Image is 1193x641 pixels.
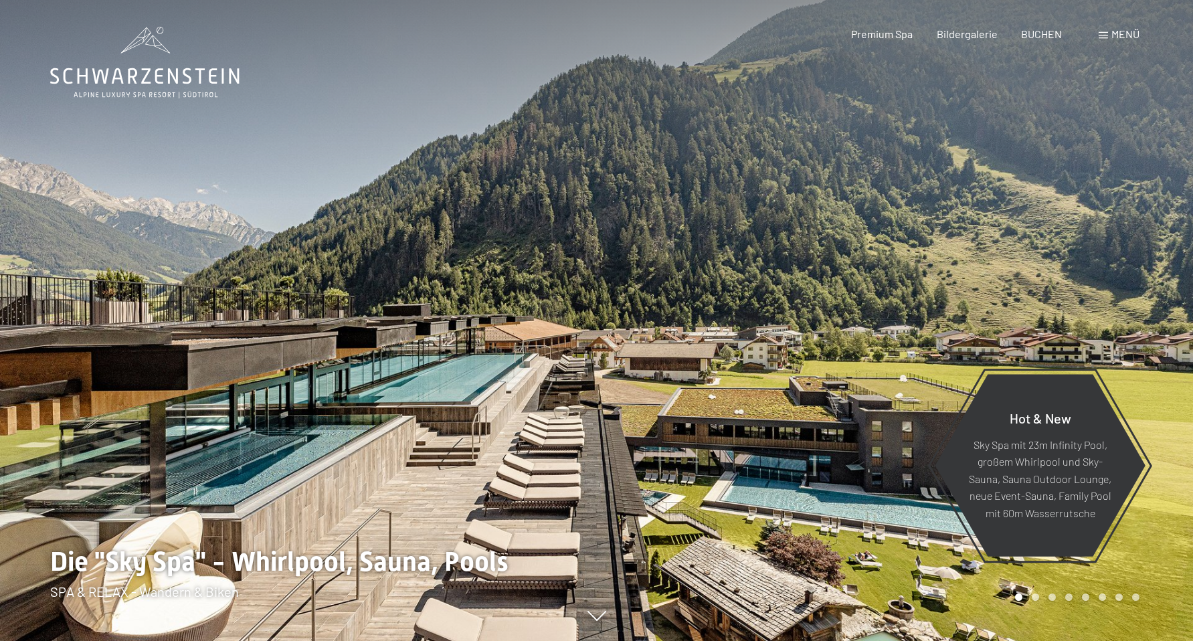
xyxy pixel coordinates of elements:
div: Carousel Page 7 [1115,593,1123,601]
div: Carousel Page 8 [1132,593,1139,601]
div: Carousel Pagination [1010,593,1139,601]
div: Carousel Page 2 [1032,593,1039,601]
a: Premium Spa [851,27,913,40]
a: Hot & New Sky Spa mit 23m Infinity Pool, großem Whirlpool und Sky-Sauna, Sauna Outdoor Lounge, ne... [934,373,1146,557]
div: Carousel Page 4 [1065,593,1073,601]
div: Carousel Page 5 [1082,593,1089,601]
div: Carousel Page 6 [1099,593,1106,601]
span: Einwilligung Marketing* [468,353,579,366]
span: Hot & New [1010,409,1071,426]
span: Menü [1111,27,1139,40]
a: BUCHEN [1021,27,1062,40]
p: Sky Spa mit 23m Infinity Pool, großem Whirlpool und Sky-Sauna, Sauna Outdoor Lounge, neue Event-S... [968,436,1113,521]
div: Carousel Page 1 (Current Slide) [1015,593,1022,601]
a: Bildergalerie [937,27,998,40]
div: Carousel Page 3 [1048,593,1056,601]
